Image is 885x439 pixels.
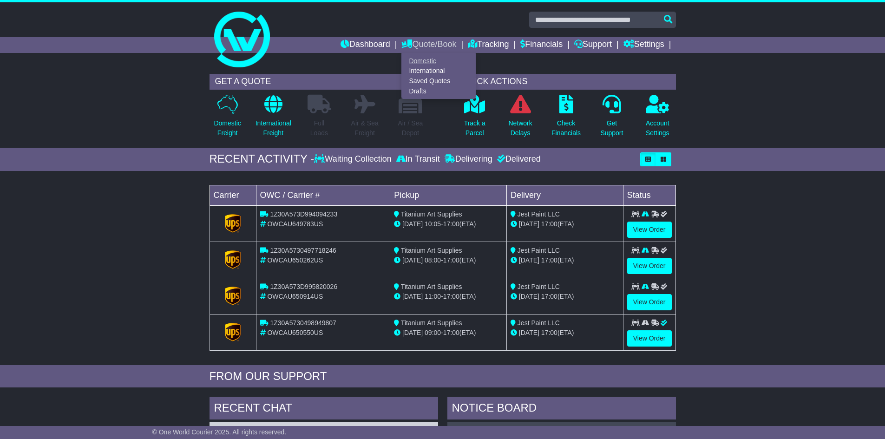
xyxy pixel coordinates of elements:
[401,283,462,290] span: Titanium Art Supplies
[623,37,664,53] a: Settings
[267,220,323,228] span: OWCAU649783US
[225,214,241,233] img: GetCarrierServiceLogo
[341,37,390,53] a: Dashboard
[551,94,581,143] a: CheckFinancials
[402,56,475,66] a: Domestic
[541,293,557,300] span: 17:00
[574,37,612,53] a: Support
[225,250,241,269] img: GetCarrierServiceLogo
[495,154,541,164] div: Delivered
[511,292,619,301] div: (ETA)
[214,118,241,138] p: Domestic Freight
[425,220,441,228] span: 10:05
[468,37,509,53] a: Tracking
[402,256,423,264] span: [DATE]
[210,397,438,422] div: RECENT CHAT
[401,37,456,53] a: Quote/Book
[401,319,462,327] span: Titanium Art Supplies
[394,292,503,301] div: - (ETA)
[401,210,462,218] span: Titanium Art Supplies
[402,86,475,96] a: Drafts
[508,94,532,143] a: NetworkDelays
[308,118,331,138] p: Full Loads
[394,256,503,265] div: - (ETA)
[210,152,315,166] div: RECENT ACTIVITY -
[256,118,291,138] p: International Freight
[402,76,475,86] a: Saved Quotes
[225,323,241,341] img: GetCarrierServiceLogo
[351,118,379,138] p: Air & Sea Freight
[213,94,241,143] a: DomesticFreight
[256,185,390,205] td: OWC / Carrier #
[270,319,336,327] span: 1Z30A5730498949807
[255,94,292,143] a: InternationalFreight
[506,185,623,205] td: Delivery
[518,283,560,290] span: Jest Paint LLC
[600,94,623,143] a: GetSupport
[627,222,672,238] a: View Order
[402,293,423,300] span: [DATE]
[623,185,675,205] td: Status
[646,118,669,138] p: Account Settings
[464,118,485,138] p: Track a Parcel
[443,293,459,300] span: 17:00
[270,247,336,254] span: 1Z30A5730497718246
[152,428,287,436] span: © One World Courier 2025. All rights reserved.
[442,154,495,164] div: Delivering
[402,220,423,228] span: [DATE]
[443,329,459,336] span: 17:00
[210,185,256,205] td: Carrier
[390,185,507,205] td: Pickup
[267,293,323,300] span: OWCAU650914US
[394,328,503,338] div: - (ETA)
[519,256,539,264] span: [DATE]
[314,154,393,164] div: Waiting Collection
[447,397,676,422] div: NOTICE BOARD
[210,370,676,383] div: FROM OUR SUPPORT
[519,293,539,300] span: [DATE]
[551,118,581,138] p: Check Financials
[518,247,560,254] span: Jest Paint LLC
[270,210,337,218] span: 1Z30A573D994094233
[627,330,672,347] a: View Order
[520,37,563,53] a: Financials
[519,220,539,228] span: [DATE]
[508,118,532,138] p: Network Delays
[600,118,623,138] p: Get Support
[511,256,619,265] div: (ETA)
[541,329,557,336] span: 17:00
[401,247,462,254] span: Titanium Art Supplies
[394,219,503,229] div: - (ETA)
[511,328,619,338] div: (ETA)
[645,94,670,143] a: AccountSettings
[511,219,619,229] div: (ETA)
[267,256,323,264] span: OWCAU650262US
[210,74,429,90] div: GET A QUOTE
[402,329,423,336] span: [DATE]
[518,210,560,218] span: Jest Paint LLC
[425,293,441,300] span: 11:00
[267,329,323,336] span: OWCAU650550US
[443,256,459,264] span: 17:00
[627,294,672,310] a: View Order
[270,283,337,290] span: 1Z30A573D995820026
[425,329,441,336] span: 09:00
[443,220,459,228] span: 17:00
[518,319,560,327] span: Jest Paint LLC
[464,94,486,143] a: Track aParcel
[425,256,441,264] span: 08:00
[541,256,557,264] span: 17:00
[225,287,241,305] img: GetCarrierServiceLogo
[457,74,676,90] div: QUICK ACTIONS
[398,118,423,138] p: Air / Sea Depot
[402,66,475,76] a: International
[627,258,672,274] a: View Order
[401,53,476,99] div: Quote/Book
[394,154,442,164] div: In Transit
[541,220,557,228] span: 17:00
[519,329,539,336] span: [DATE]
